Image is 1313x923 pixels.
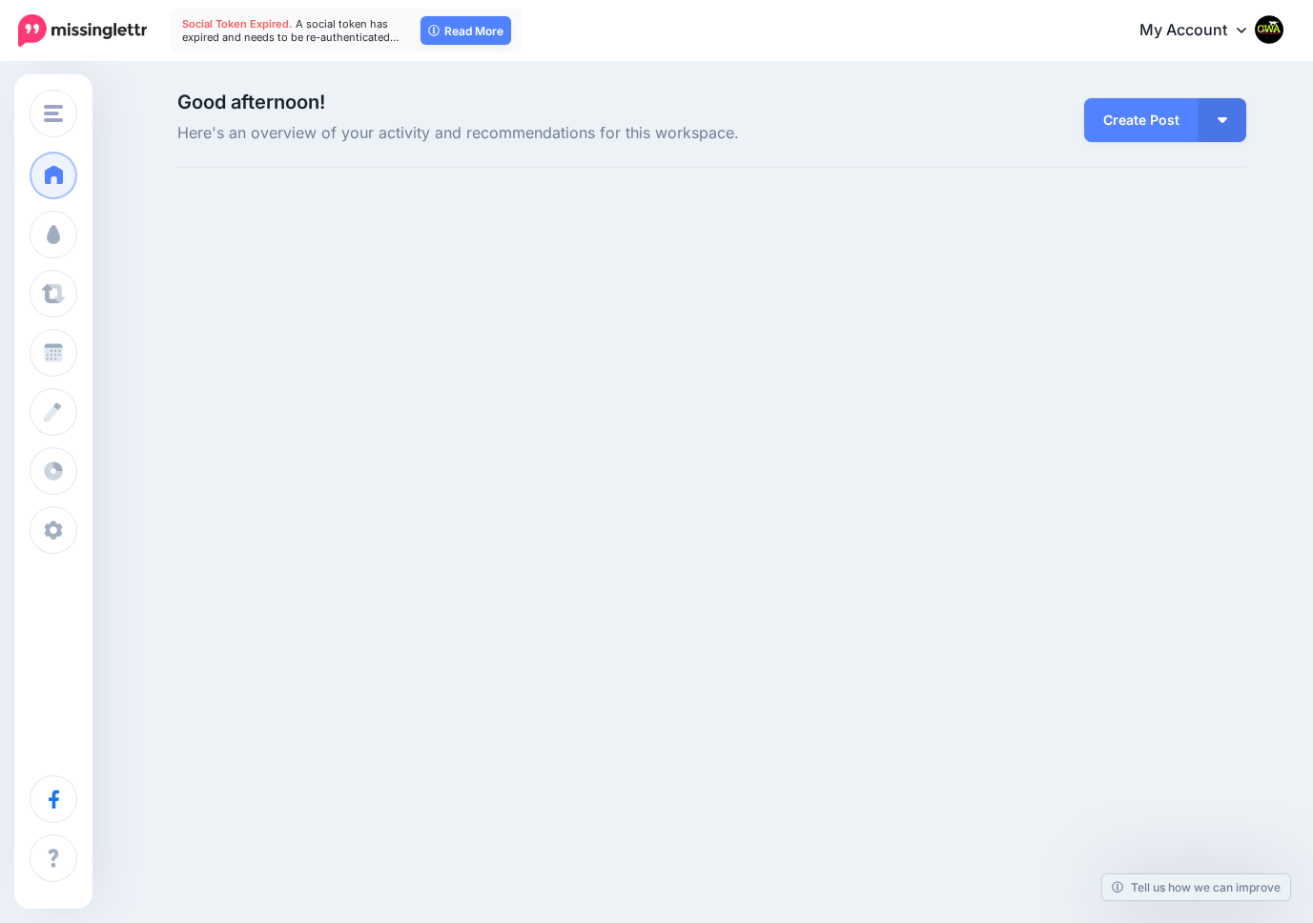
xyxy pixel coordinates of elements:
[182,17,293,31] span: Social Token Expired.
[182,17,400,44] span: A social token has expired and needs to be re-authenticated…
[177,121,880,146] span: Here's an overview of your activity and recommendations for this workspace.
[421,16,511,45] a: Read More
[177,91,325,113] span: Good afternoon!
[1084,98,1199,142] a: Create Post
[18,14,147,47] img: Missinglettr
[1120,8,1284,54] a: My Account
[44,105,63,122] img: menu.png
[1218,117,1227,123] img: arrow-down-white.png
[1102,874,1290,900] a: Tell us how we can improve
